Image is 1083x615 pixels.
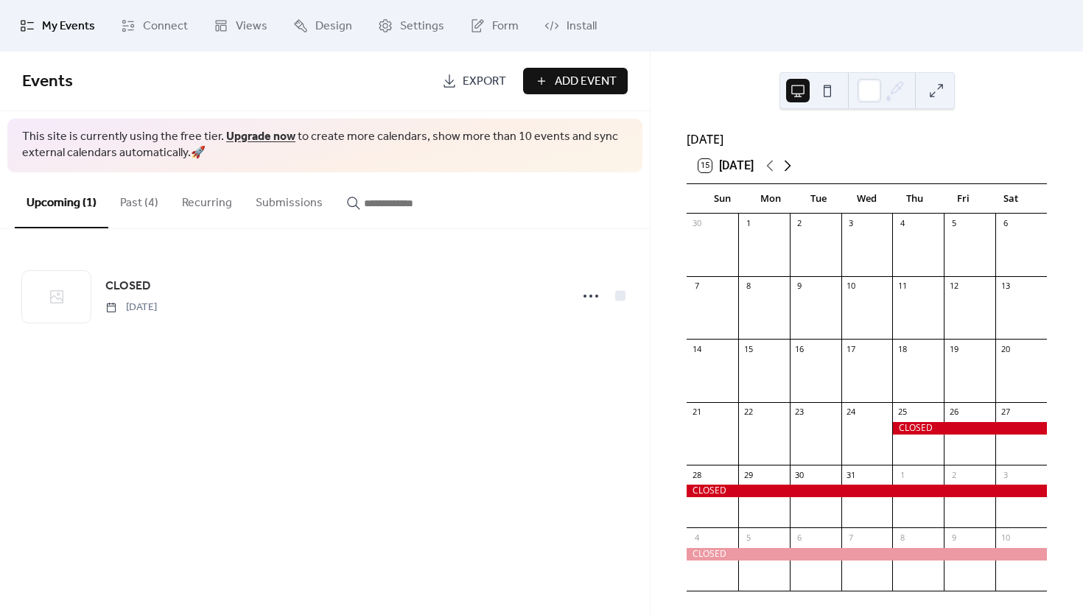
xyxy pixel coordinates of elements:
[987,184,1035,214] div: Sat
[693,155,759,176] button: 15[DATE]
[846,407,857,418] div: 24
[948,407,959,418] div: 26
[846,281,857,292] div: 10
[897,407,908,418] div: 25
[794,343,805,354] div: 16
[463,73,506,91] span: Export
[743,343,754,354] div: 15
[743,407,754,418] div: 22
[315,18,352,35] span: Design
[1000,218,1011,229] div: 6
[523,68,628,94] button: Add Event
[843,184,891,214] div: Wed
[795,184,843,214] div: Tue
[891,184,939,214] div: Thu
[794,218,805,229] div: 2
[22,66,73,98] span: Events
[691,532,702,543] div: 4
[948,281,959,292] div: 12
[105,277,150,296] a: CLOSED
[794,281,805,292] div: 9
[22,129,628,162] span: This site is currently using the free tier. to create more calendars, show more than 10 events an...
[939,184,986,214] div: Fri
[492,18,519,35] span: Form
[555,73,617,91] span: Add Event
[687,130,1047,148] div: [DATE]
[105,278,150,295] span: CLOSED
[108,172,170,227] button: Past (4)
[743,469,754,480] div: 29
[892,422,1047,435] div: CLOSED
[698,184,746,214] div: Sun
[1000,407,1011,418] div: 27
[9,6,106,46] a: My Events
[794,407,805,418] div: 23
[533,6,608,46] a: Install
[691,469,702,480] div: 28
[567,18,597,35] span: Install
[948,218,959,229] div: 5
[431,68,517,94] a: Export
[691,407,702,418] div: 21
[846,469,857,480] div: 31
[1000,343,1011,354] div: 20
[897,218,908,229] div: 4
[691,281,702,292] div: 7
[897,343,908,354] div: 18
[691,218,702,229] div: 30
[897,281,908,292] div: 11
[226,125,295,148] a: Upgrade now
[948,532,959,543] div: 9
[244,172,334,227] button: Submissions
[846,343,857,354] div: 17
[743,532,754,543] div: 5
[846,218,857,229] div: 3
[459,6,530,46] a: Form
[1000,532,1011,543] div: 10
[105,300,157,315] span: [DATE]
[948,343,959,354] div: 19
[170,172,244,227] button: Recurring
[367,6,455,46] a: Settings
[15,172,108,228] button: Upcoming (1)
[687,485,1047,497] div: CLOSED
[1000,281,1011,292] div: 13
[897,469,908,480] div: 1
[897,532,908,543] div: 8
[794,532,805,543] div: 6
[948,469,959,480] div: 2
[1000,469,1011,480] div: 3
[691,343,702,354] div: 14
[236,18,267,35] span: Views
[743,218,754,229] div: 1
[846,532,857,543] div: 7
[203,6,278,46] a: Views
[110,6,199,46] a: Connect
[746,184,794,214] div: Mon
[42,18,95,35] span: My Events
[400,18,444,35] span: Settings
[687,548,1047,560] div: CLOSED
[743,281,754,292] div: 8
[143,18,188,35] span: Connect
[282,6,363,46] a: Design
[794,469,805,480] div: 30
